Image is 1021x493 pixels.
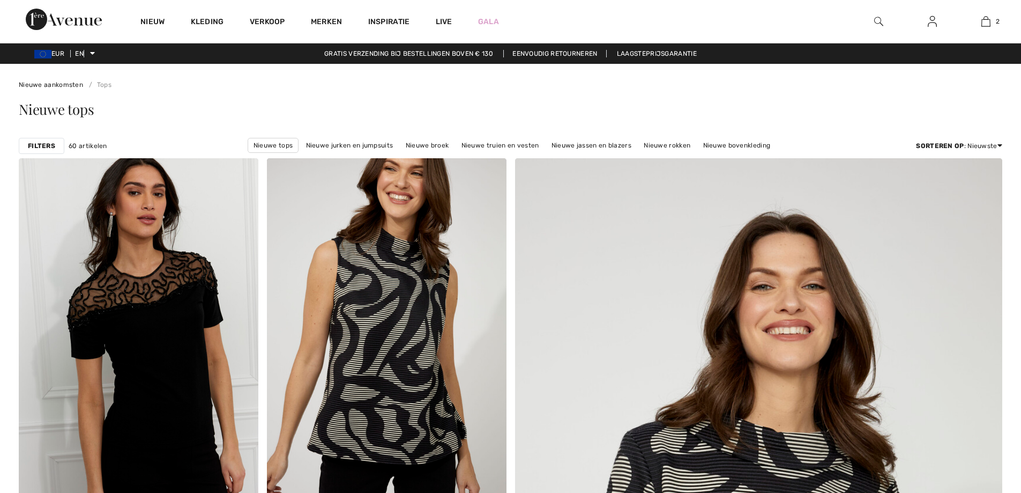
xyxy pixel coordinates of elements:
[324,50,493,57] font: Gratis verzending bij bestellingen boven € 130
[301,138,399,152] a: Nieuwe jurken en jumpsuits
[306,142,393,149] font: Nieuwe jurken en jumpsuits
[316,50,502,57] a: Gratis verzending bij bestellingen boven € 130
[97,81,111,89] font: Tops
[638,138,696,152] a: Nieuwe rokken
[503,50,606,57] a: Eenvoudig retourneren
[964,142,997,150] font: : Nieuwste
[406,142,449,149] font: Nieuwe broek
[85,81,111,89] a: Tops
[368,17,410,26] font: Inspiratie
[28,142,55,150] font: Filters
[26,9,102,30] img: 1ère Avenue
[981,15,990,28] img: Mijn tas
[140,17,165,28] a: Nieuw
[874,15,883,28] img: zoek op de website
[644,142,690,149] font: Nieuwe rokken
[478,17,499,26] font: Gala
[698,138,776,152] a: Nieuwe bovenkleding
[51,50,64,57] font: EUR
[478,16,499,27] a: Gala
[461,142,539,149] font: Nieuwe truien en vesten
[250,17,285,26] font: Verkoop
[19,100,94,119] font: Nieuwe tops
[140,17,165,26] font: Nieuw
[19,81,83,89] a: Nieuwe aankomsten
[191,17,224,28] a: Kleding
[608,50,705,57] a: Laagsteprijsgarantie
[250,17,285,28] a: Verkoop
[69,142,107,150] font: 60 artikelen
[34,50,51,58] img: Euro
[512,50,597,57] font: Eenvoudig retourneren
[916,142,964,150] font: Sorteren op
[248,138,299,153] a: Nieuwe tops
[254,142,293,149] font: Nieuwe tops
[436,16,452,27] a: Live
[191,17,224,26] font: Kleding
[703,142,771,149] font: Nieuwe bovenkleding
[311,17,342,28] a: Merken
[400,138,454,152] a: Nieuwe broek
[311,17,342,26] font: Merken
[75,50,84,57] font: EN
[919,15,945,28] a: Aanmelden
[996,18,1000,25] font: 2
[617,50,697,57] font: Laagsteprijsgarantie
[928,15,937,28] img: Mijn gegevens
[456,138,545,152] a: Nieuwe truien en vesten
[546,138,637,152] a: Nieuwe jassen en blazers
[552,142,631,149] font: Nieuwe jassen en blazers
[436,17,452,26] font: Live
[959,15,1012,28] a: 2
